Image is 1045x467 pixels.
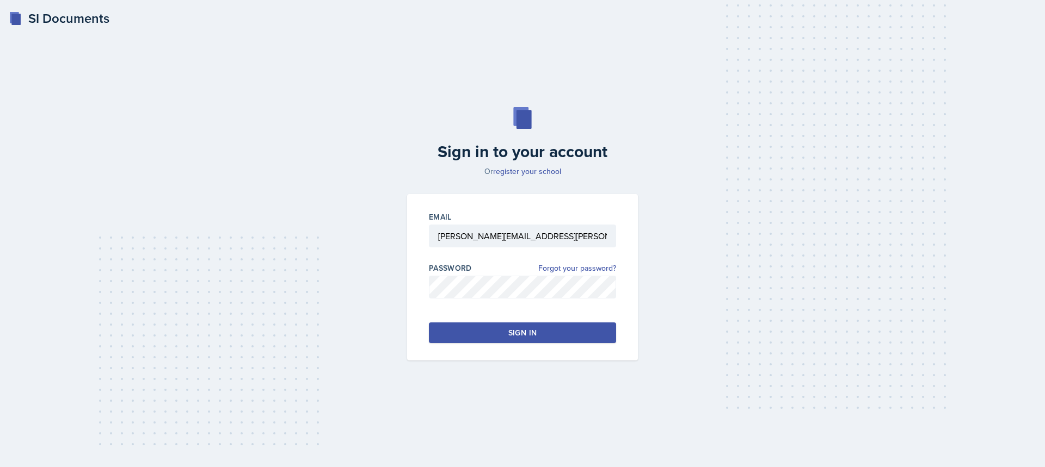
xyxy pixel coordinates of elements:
div: Sign in [508,327,537,338]
input: Email [429,225,616,247]
a: Forgot your password? [538,263,616,274]
button: Sign in [429,322,616,343]
h2: Sign in to your account [401,142,644,161]
label: Email [429,211,452,222]
p: Or [401,166,644,177]
a: SI Documents [9,9,109,28]
label: Password [429,263,472,273]
a: register your school [493,166,561,177]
